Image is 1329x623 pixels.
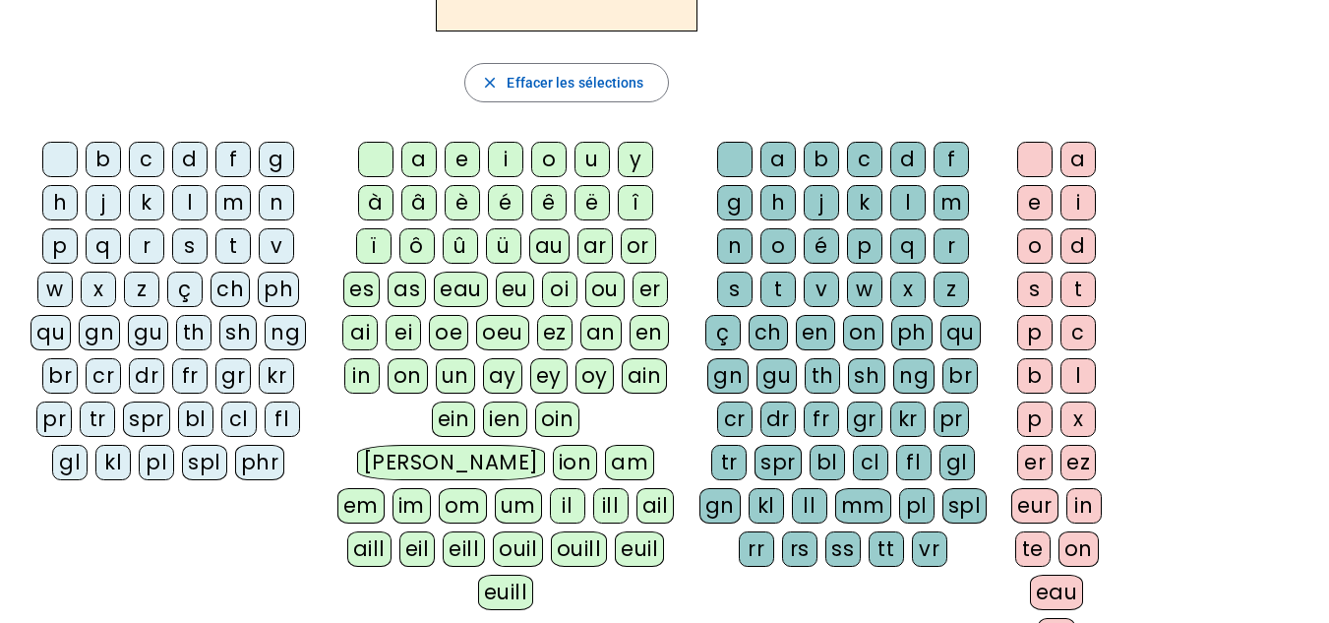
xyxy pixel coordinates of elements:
div: er [633,272,668,307]
div: euil [615,531,664,567]
div: kl [749,488,784,524]
div: kr [890,402,926,437]
div: x [1060,402,1096,437]
div: r [934,228,969,264]
div: fr [172,358,208,394]
div: h [42,185,78,220]
div: y [618,142,653,177]
div: mm [835,488,891,524]
div: l [890,185,926,220]
div: ô [399,228,435,264]
div: cl [853,445,888,480]
div: o [760,228,796,264]
button: Effacer les sélections [464,63,668,102]
div: n [717,228,753,264]
div: j [804,185,839,220]
div: eur [1011,488,1058,524]
div: bl [810,445,845,480]
div: r [129,228,164,264]
div: t [760,272,796,307]
div: ar [577,228,613,264]
div: p [1017,402,1053,437]
div: e [1017,185,1053,220]
div: j [86,185,121,220]
div: en [630,315,669,350]
div: pl [139,445,174,480]
div: eu [496,272,534,307]
div: ou [585,272,625,307]
div: p [42,228,78,264]
div: n [259,185,294,220]
div: te [1015,531,1051,567]
div: eil [399,531,436,567]
div: rs [782,531,817,567]
div: on [843,315,883,350]
div: in [344,358,380,394]
div: eau [1030,575,1084,610]
div: q [86,228,121,264]
div: spr [755,445,802,480]
div: ng [265,315,306,350]
div: c [847,142,882,177]
div: er [1017,445,1053,480]
div: ng [893,358,935,394]
div: ey [530,358,568,394]
div: i [1060,185,1096,220]
div: a [401,142,437,177]
div: br [42,358,78,394]
div: k [847,185,882,220]
div: a [1060,142,1096,177]
div: cl [221,402,257,437]
div: x [81,272,116,307]
div: a [760,142,796,177]
div: ez [1060,445,1096,480]
div: p [847,228,882,264]
div: im [393,488,431,524]
div: en [796,315,835,350]
div: eill [443,531,485,567]
mat-icon: close [481,74,499,92]
div: î [618,185,653,220]
div: am [605,445,654,480]
div: m [934,185,969,220]
div: gn [707,358,749,394]
div: or [621,228,656,264]
div: ç [705,315,741,350]
div: û [443,228,478,264]
div: â [401,185,437,220]
div: ouill [551,531,607,567]
div: u [574,142,610,177]
div: t [1060,272,1096,307]
div: g [259,142,294,177]
div: [PERSON_NAME] [357,445,545,480]
div: au [529,228,570,264]
div: om [439,488,487,524]
div: um [495,488,542,524]
div: il [550,488,585,524]
div: g [717,185,753,220]
div: pr [36,402,72,437]
div: oi [542,272,577,307]
div: ê [531,185,567,220]
div: s [717,272,753,307]
div: th [805,358,840,394]
div: ll [792,488,827,524]
span: Effacer les sélections [507,71,643,94]
div: v [259,228,294,264]
div: tr [711,445,747,480]
div: l [172,185,208,220]
div: v [804,272,839,307]
div: oe [429,315,468,350]
div: gn [79,315,120,350]
div: ë [574,185,610,220]
div: ain [622,358,668,394]
div: f [934,142,969,177]
div: br [942,358,978,394]
div: t [215,228,251,264]
div: o [1017,228,1053,264]
div: vr [912,531,947,567]
div: b [86,142,121,177]
div: m [215,185,251,220]
div: an [580,315,622,350]
div: i [488,142,523,177]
